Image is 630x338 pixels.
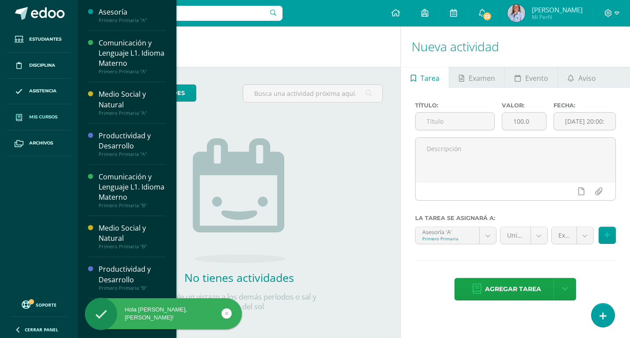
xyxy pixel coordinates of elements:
[469,68,495,89] span: Examen
[85,306,242,322] div: Hola [PERSON_NAME], [PERSON_NAME]!
[99,68,166,75] div: Primero Primaria "A"
[449,67,504,88] a: Examen
[554,102,616,109] label: Fecha:
[99,151,166,157] div: Primero Primaria "A"
[243,85,382,102] input: Busca una actividad próxima aquí...
[558,67,605,88] a: Aviso
[7,79,71,105] a: Asistencia
[29,87,57,95] span: Asistencia
[151,292,328,311] p: Échale un vistazo a los demás períodos o sal y disfruta del sol
[99,172,166,209] a: Comunicación y Lenguaje L1. Idioma MaternoPrimero Primaria "B"
[485,278,541,300] span: Agregar tarea
[99,223,166,250] a: Medio Social y NaturalPrimero Primaria "B"
[525,68,548,89] span: Evento
[99,110,166,116] div: Primero Primaria "A"
[532,5,583,14] span: [PERSON_NAME]
[508,4,525,22] img: d5f6f8cc131a33290639839f1c9ebbfc.png
[99,285,166,291] div: Primero Primaria "B"
[99,172,166,202] div: Comunicación y Lenguaje L1. Idioma Materno
[11,298,67,310] a: Soporte
[29,62,55,69] span: Disciplina
[99,264,166,291] a: Productividad y DesarrolloPrimero Primaria "B"
[416,227,496,244] a: Asesoría 'A'Primero Primaria
[36,302,57,308] span: Soporte
[558,227,570,244] span: Examen (30.0%)
[99,243,166,250] div: Primero Primaria "B"
[193,138,286,263] img: no_activities.png
[25,327,58,333] span: Cerrar panel
[29,114,57,121] span: Mis cursos
[505,67,557,88] a: Evento
[552,227,593,244] a: Examen (30.0%)
[29,36,61,43] span: Estudiantes
[29,140,53,147] span: Archivos
[7,27,71,53] a: Estudiantes
[502,102,547,109] label: Valor:
[401,67,449,88] a: Tarea
[99,202,166,209] div: Primero Primaria "B"
[99,264,166,285] div: Productividad y Desarrollo
[7,53,71,79] a: Disciplina
[151,270,328,285] h2: No tienes actividades
[99,7,166,17] div: Asesoría
[99,131,166,157] a: Productividad y DesarrolloPrimero Primaria "A"
[84,6,283,21] input: Busca un usuario...
[415,102,495,109] label: Título:
[502,113,546,130] input: Puntos máximos
[422,235,473,242] div: Primero Primaria
[7,130,71,156] a: Archivos
[412,27,619,67] h1: Nueva actividad
[99,17,166,23] div: Primero Primaria "A"
[532,13,583,21] span: Mi Perfil
[507,227,524,244] span: Unidad 1
[88,27,390,67] h1: Actividades
[554,113,615,130] input: Fecha de entrega
[99,223,166,243] div: Medio Social y Natural
[99,89,166,110] div: Medio Social y Natural
[7,104,71,130] a: Mis cursos
[415,215,616,221] label: La tarea se asignará a:
[416,113,494,130] input: Título
[578,68,596,89] span: Aviso
[99,38,166,75] a: Comunicación y Lenguaje L1. Idioma MaternoPrimero Primaria "A"
[99,7,166,23] a: AsesoríaPrimero Primaria "A"
[482,11,492,21] span: 32
[99,89,166,116] a: Medio Social y NaturalPrimero Primaria "A"
[420,68,439,89] span: Tarea
[422,227,473,235] div: Asesoría 'A'
[500,227,547,244] a: Unidad 1
[99,38,166,68] div: Comunicación y Lenguaje L1. Idioma Materno
[99,131,166,151] div: Productividad y Desarrollo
